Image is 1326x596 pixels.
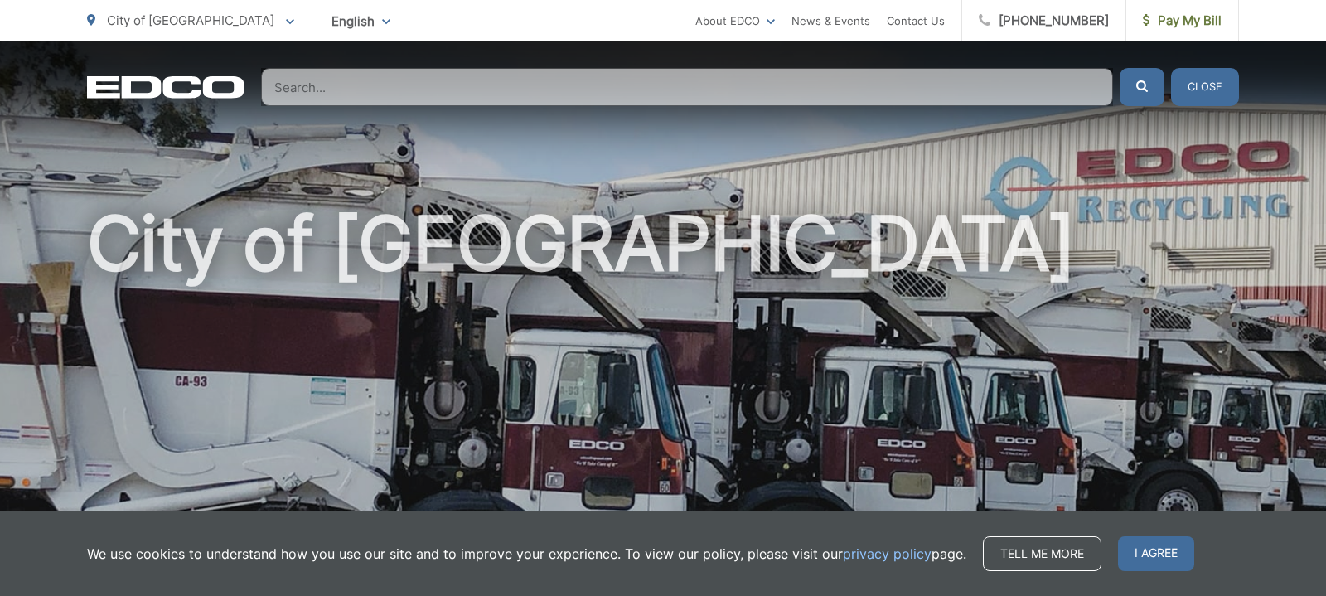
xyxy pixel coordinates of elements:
a: Tell me more [983,536,1101,571]
button: Close [1171,68,1239,106]
span: City of [GEOGRAPHIC_DATA] [107,12,274,28]
p: We use cookies to understand how you use our site and to improve your experience. To view our pol... [87,544,966,564]
a: About EDCO [695,11,775,31]
span: English [319,7,403,36]
span: I agree [1118,536,1194,571]
a: News & Events [791,11,870,31]
a: privacy policy [843,544,932,564]
button: Submit the search query. [1120,68,1164,106]
a: Contact Us [887,11,945,31]
span: Pay My Bill [1143,11,1222,31]
input: Search [261,68,1113,106]
a: EDCD logo. Return to the homepage. [87,75,244,99]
